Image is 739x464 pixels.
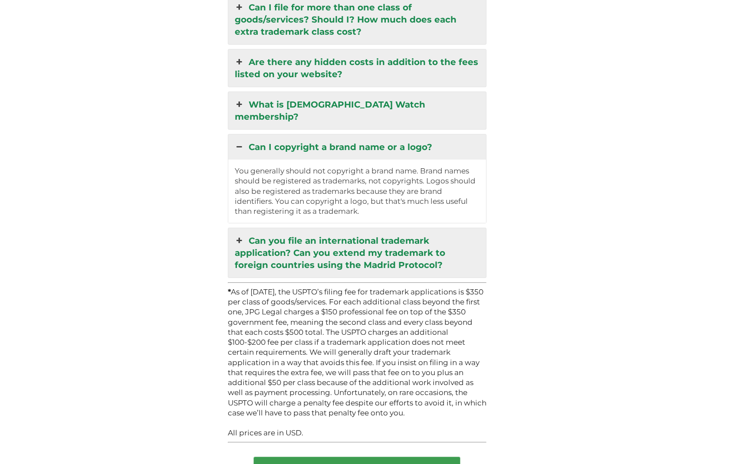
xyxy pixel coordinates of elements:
p: As of [DATE], the USPTO’s filing fee for trademark applications is $350 per class of goods/servic... [228,287,486,418]
a: Can I copyright a brand name or a logo? [228,134,486,160]
p: All prices are in USD. [228,428,486,438]
a: What is [DEMOGRAPHIC_DATA] Watch membership? [228,92,486,129]
a: Are there any hidden costs in addition to the fees listed on your website? [228,49,486,87]
p: You generally should not copyright a brand name. Brand names should be registered as trademarks, ... [235,166,480,216]
a: Can you file an international trademark application? Can you extend my trademark to foreign count... [228,228,486,278]
div: Can I copyright a brand name or a logo? [228,160,486,223]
